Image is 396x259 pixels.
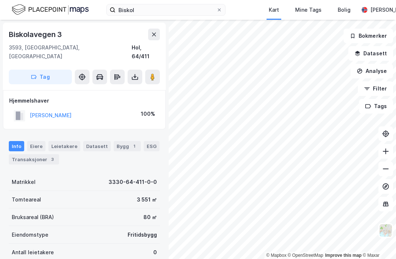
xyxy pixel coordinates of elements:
[12,178,36,186] div: Matrikkel
[27,141,45,151] div: Eiere
[12,3,89,16] img: logo.f888ab2527a4732fd821a326f86c7f29.svg
[338,5,351,14] div: Bolig
[12,213,54,222] div: Bruksareal (BRA)
[114,141,141,151] div: Bygg
[9,43,132,61] div: 3593, [GEOGRAPHIC_DATA], [GEOGRAPHIC_DATA]
[115,4,216,15] input: Søk på adresse, matrikkel, gårdeiere, leietakere eller personer
[83,141,111,151] div: Datasett
[348,46,393,61] button: Datasett
[358,81,393,96] button: Filter
[359,99,393,114] button: Tags
[9,29,63,40] div: Biskolavegen 3
[359,224,396,259] div: Kontrollprogram for chat
[269,5,279,14] div: Kart
[131,143,138,150] div: 1
[9,70,72,84] button: Tag
[288,253,323,258] a: OpenStreetMap
[153,248,157,257] div: 0
[351,64,393,78] button: Analyse
[109,178,157,186] div: 3330-64-411-0-0
[141,110,155,118] div: 100%
[12,230,48,239] div: Eiendomstype
[143,213,157,222] div: 80 ㎡
[344,29,393,43] button: Bokmerker
[49,156,56,163] div: 3
[12,195,41,204] div: Tomteareal
[9,141,24,151] div: Info
[379,223,393,237] img: Z
[266,253,286,258] a: Mapbox
[9,154,59,164] div: Transaksjoner
[325,253,362,258] a: Improve this map
[132,43,160,61] div: Hol, 64/411
[12,248,54,257] div: Antall leietakere
[295,5,322,14] div: Mine Tags
[48,141,80,151] div: Leietakere
[137,195,157,204] div: 3 551 ㎡
[128,230,157,239] div: Fritidsbygg
[144,141,159,151] div: ESG
[9,96,159,105] div: Hjemmelshaver
[359,224,396,259] iframe: Chat Widget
